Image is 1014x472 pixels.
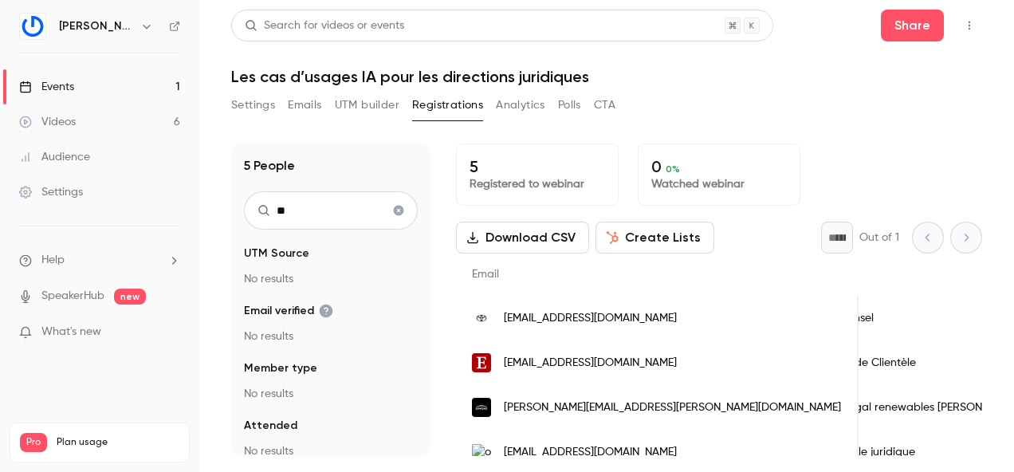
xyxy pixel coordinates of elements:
button: Download CSV [456,222,589,254]
span: [EMAIL_ADDRESS][DOMAIN_NAME] [504,355,677,372]
img: Gino LegalTech [20,14,45,39]
p: No results [244,328,418,344]
button: Share [881,10,944,41]
a: SpeakerHub [41,288,104,305]
div: Settings [19,184,83,200]
h6: [PERSON_NAME] [59,18,134,34]
button: Clear search [386,198,411,223]
span: UTM Source [244,246,309,262]
button: Polls [558,92,581,118]
div: Events [19,79,74,95]
h1: 5 People [244,156,295,175]
span: [EMAIL_ADDRESS][DOMAIN_NAME] [504,444,677,461]
span: [PERSON_NAME][EMAIL_ADDRESS][PERSON_NAME][DOMAIN_NAME] [504,399,841,416]
button: Create Lists [595,222,714,254]
p: No results [244,443,418,459]
span: 0 % [666,163,680,175]
button: CTA [594,92,615,118]
button: Registrations [412,92,483,118]
img: engie.com [472,398,491,417]
span: Member type [244,360,317,376]
p: No results [244,386,418,402]
p: 0 [651,157,787,176]
button: Settings [231,92,275,118]
span: Plan usage [57,436,179,449]
div: Audience [19,149,90,165]
p: No results [244,271,418,287]
p: Out of 1 [859,230,899,246]
span: Email verified [244,303,333,319]
img: oppbtp.fr [472,444,491,461]
span: new [114,289,146,305]
p: Watched webinar [651,176,787,192]
img: toyota-europe.com [472,313,491,324]
button: UTM builder [335,92,399,118]
li: help-dropdown-opener [19,252,180,269]
span: Email [472,269,499,280]
button: Analytics [496,92,545,118]
span: Help [41,252,65,269]
h1: Les cas d’usages IA pour les directions juridiques [231,67,982,86]
span: Pro [20,433,47,452]
p: 5 [470,157,605,176]
div: Search for videos or events [245,18,404,34]
span: What's new [41,324,101,340]
p: Registered to webinar [470,176,605,192]
img: lesechos.fr [472,353,491,372]
span: Attended [244,418,297,434]
button: Emails [288,92,321,118]
span: [EMAIL_ADDRESS][DOMAIN_NAME] [504,310,677,327]
div: Videos [19,114,76,130]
